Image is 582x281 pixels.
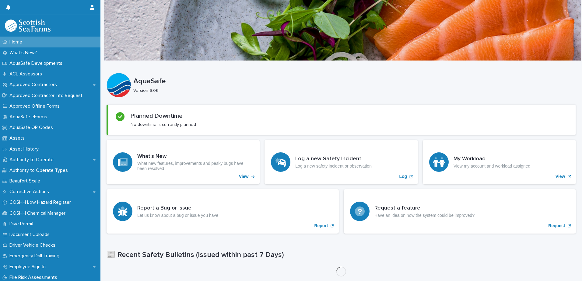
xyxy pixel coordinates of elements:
[7,61,67,66] p: AquaSafe Developments
[107,251,576,259] h1: 📰 Recent Safety Bulletins (Issued within past 7 Days)
[107,189,339,234] a: Report
[7,39,27,45] p: Home
[107,140,260,184] a: View
[5,19,51,32] img: bPIBxiqnSb2ggTQWdOVV
[7,199,76,205] p: COSHH Low Hazard Register
[423,140,576,184] a: View
[133,88,571,93] p: Version 6.06
[7,264,51,270] p: Employee Sign-In
[133,77,573,86] p: AquaSafe
[7,242,60,248] p: Driver Vehicle Checks
[7,210,70,216] p: COSHH Chemical Manager
[454,156,531,162] h3: My Workload
[295,156,372,162] h3: Log a new Safety Incident
[374,205,475,212] h3: Request a feature
[7,135,30,141] p: Assets
[137,153,253,160] h3: What's New
[556,174,565,179] p: View
[295,164,372,169] p: Log a new safety incident or observation
[7,189,54,195] p: Corrective Actions
[399,174,407,179] p: Log
[344,189,576,234] a: Request
[137,213,218,218] p: Let us know about a bug or issue you have
[454,164,531,169] p: View my account and workload assigned
[548,223,565,228] p: Request
[374,213,475,218] p: Have an idea on how the system could be improved?
[7,82,62,88] p: Approved Contractors
[265,140,418,184] a: Log
[7,50,42,56] p: What's New?
[239,174,249,179] p: View
[7,125,58,130] p: AquaSafe QR Codes
[7,275,62,280] p: Fire Risk Assessments
[131,122,196,127] p: No downtime is currently planned
[314,223,328,228] p: Report
[7,221,39,227] p: Dive Permit
[7,103,65,109] p: Approved Offline Forms
[7,93,87,99] p: Approved Contractor Info Request
[131,112,183,120] h2: Planned Downtime
[7,253,64,259] p: Emergency Drill Training
[7,71,47,77] p: ACL Assessors
[137,205,218,212] h3: Report a Bug or issue
[137,161,253,171] p: What new features, improvements and pesky bugs have been resolved
[7,157,58,163] p: Authority to Operate
[7,178,45,184] p: Beaufort Scale
[7,146,44,152] p: Asset History
[7,232,54,238] p: Document Uploads
[7,114,52,120] p: AquaSafe eForms
[7,168,73,173] p: Authority to Operate Types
